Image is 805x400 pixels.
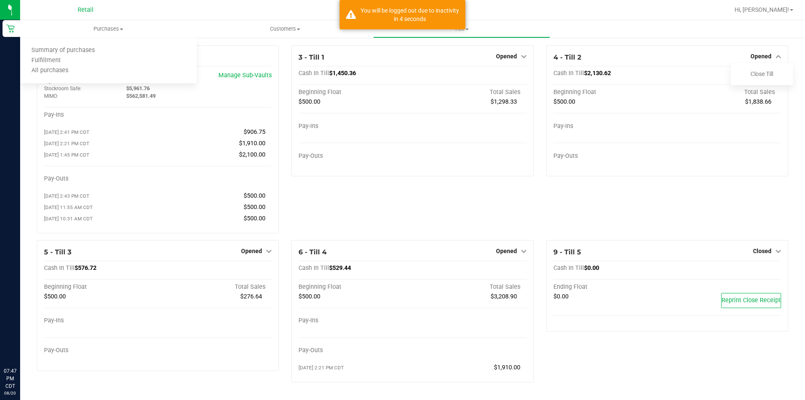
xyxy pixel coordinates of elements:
[491,293,517,300] span: $3,208.90
[197,20,373,38] a: Customers
[750,53,771,60] span: Opened
[496,53,517,60] span: Opened
[491,98,517,105] span: $1,298.33
[244,215,265,222] span: $500.00
[667,89,781,96] div: Total Sales
[299,283,413,291] div: Beginning Float
[299,317,413,324] div: Pay-Ins
[722,297,781,304] span: Reprint Close Receipt
[553,152,667,160] div: Pay-Outs
[44,175,158,183] div: Pay-Outs
[553,264,584,272] span: Cash In Till
[329,70,356,77] span: $1,450.36
[75,264,96,272] span: $576.72
[553,123,667,130] div: Pay-Ins
[494,364,520,371] span: $1,910.00
[553,53,581,61] span: 4 - Till 2
[44,216,93,222] span: [DATE] 10:31 AM CDT
[20,20,197,38] a: Purchases Summary of purchases Fulfillment All purchases
[239,140,265,147] span: $1,910.00
[299,70,329,77] span: Cash In Till
[241,248,262,254] span: Opened
[20,47,106,54] span: Summary of purchases
[584,70,611,77] span: $2,130.62
[299,365,344,371] span: [DATE] 2:21 PM CDT
[240,293,262,300] span: $276.64
[6,24,15,33] inline-svg: Retail
[553,98,575,105] span: $500.00
[78,6,93,13] span: Retail
[553,293,569,300] span: $0.00
[750,71,773,77] a: Close Till
[239,151,265,158] span: $2,100.00
[299,53,324,61] span: 3 - Till 1
[44,141,89,146] span: [DATE] 2:21 PM CDT
[735,6,789,13] span: Hi, [PERSON_NAME]!
[25,332,35,342] iframe: Resource center unread badge
[20,25,197,33] span: Purchases
[299,98,320,105] span: $500.00
[361,6,459,23] div: You will be logged out due to inactivity in 4 seconds
[745,98,771,105] span: $1,838.66
[44,152,89,158] span: [DATE] 1:45 PM CDT
[299,89,413,96] div: Beginning Float
[4,390,16,396] p: 08/20
[44,129,89,135] span: [DATE] 2:41 PM CDT
[299,152,413,160] div: Pay-Outs
[20,57,72,64] span: Fulfillment
[584,264,599,272] span: $0.00
[8,333,34,358] iframe: Resource center
[553,70,584,77] span: Cash In Till
[553,89,667,96] div: Beginning Float
[299,264,329,272] span: Cash In Till
[126,93,156,99] span: $562,581.49
[244,128,265,136] span: $906.75
[299,123,413,130] div: Pay-Ins
[4,367,16,390] p: 07:47 PM CDT
[721,293,781,308] button: Reprint Close Receipt
[126,85,150,92] span: $5,961.76
[20,67,80,74] span: All purchases
[299,347,413,354] div: Pay-Outs
[413,89,527,96] div: Total Sales
[553,248,581,256] span: 9 - Till 5
[329,264,351,272] span: $529.44
[44,264,75,272] span: Cash In Till
[299,248,327,256] span: 6 - Till 4
[158,283,272,291] div: Total Sales
[197,25,373,33] span: Customers
[44,283,158,291] div: Beginning Float
[44,86,81,92] span: Stockroom Safe:
[44,204,93,210] span: [DATE] 11:55 AM CDT
[553,283,667,291] div: Ending Float
[413,283,527,291] div: Total Sales
[244,192,265,199] span: $500.00
[44,347,158,354] div: Pay-Outs
[44,93,58,99] span: MIMO:
[44,111,158,119] div: Pay-Ins
[753,248,771,254] span: Closed
[496,248,517,254] span: Opened
[44,293,66,300] span: $500.00
[299,293,320,300] span: $500.00
[44,193,89,199] span: [DATE] 2:43 PM CDT
[44,317,158,324] div: Pay-Ins
[44,248,71,256] span: 5 - Till 3
[218,72,272,79] a: Manage Sub-Vaults
[244,204,265,211] span: $500.00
